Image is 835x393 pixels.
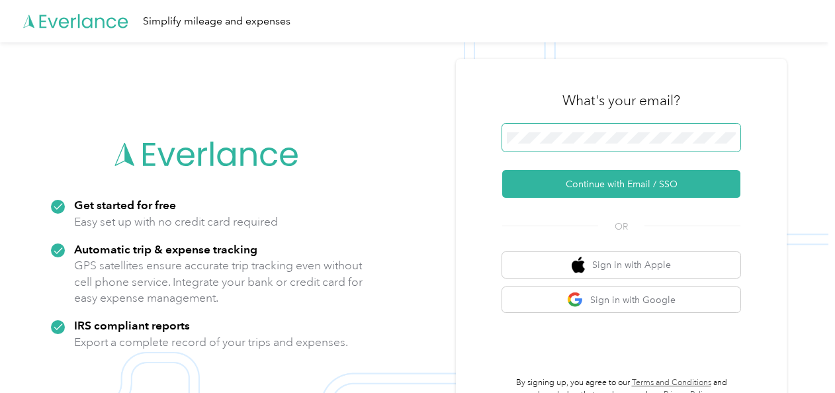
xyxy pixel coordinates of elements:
[74,318,190,332] strong: IRS compliant reports
[562,91,680,110] h3: What's your email?
[74,198,176,212] strong: Get started for free
[74,214,278,230] p: Easy set up with no credit card required
[632,378,711,388] a: Terms and Conditions
[502,287,740,313] button: google logoSign in with Google
[74,242,257,256] strong: Automatic trip & expense tracking
[502,170,740,198] button: Continue with Email / SSO
[74,334,348,351] p: Export a complete record of your trips and expenses.
[567,292,584,308] img: google logo
[572,257,585,273] img: apple logo
[598,220,644,234] span: OR
[74,257,363,306] p: GPS satellites ensure accurate trip tracking even without cell phone service. Integrate your bank...
[143,13,290,30] div: Simplify mileage and expenses
[502,252,740,278] button: apple logoSign in with Apple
